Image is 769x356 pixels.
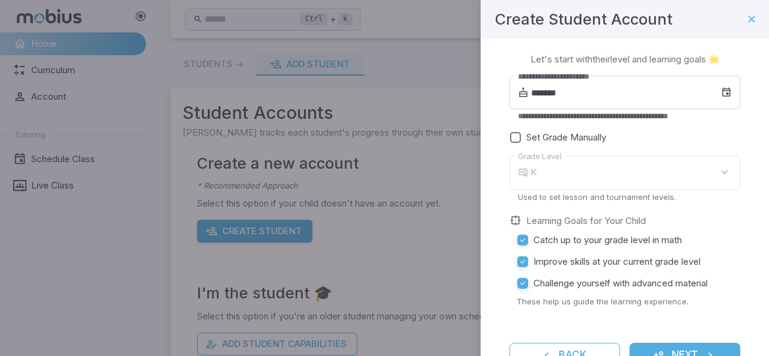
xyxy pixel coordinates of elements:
[517,296,740,307] p: These help us guide the learning experience.
[533,234,682,247] span: Catch up to your grade level in math
[533,277,708,290] span: Challenge yourself with advanced material
[526,214,646,228] label: Learning Goals for Your Child
[530,155,740,190] div: K
[530,53,720,66] p: Let's start with their level and learning goals 🌟
[533,255,701,268] span: Improve skills at your current grade level
[518,192,732,202] p: Used to set lesson and tournament levels.
[495,7,672,31] h4: Create Student Account
[518,151,562,162] label: Grade Level
[526,131,606,144] span: Set Grade Manually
